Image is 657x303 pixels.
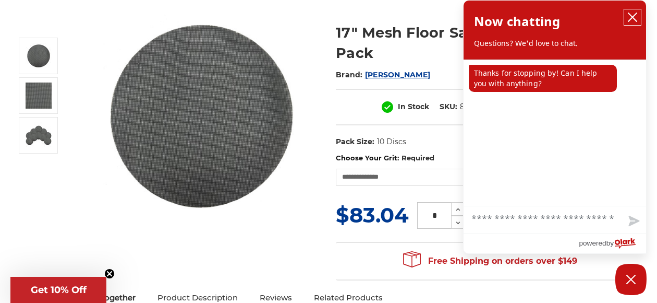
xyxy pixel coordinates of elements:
button: Close teaser [104,269,115,279]
dt: Pack Size: [336,136,374,147]
label: Choose Your Grit: [336,153,644,164]
h1: 17" Mesh Floor Sanding Disc Screens - 10 Pack [336,22,644,63]
button: close chatbox [624,9,641,25]
span: Brand: [336,70,363,79]
h2: Now chatting [474,11,560,32]
p: Thanks for stopping by! Can I help you with anything? [469,65,617,92]
button: Close Chatbox [615,264,647,295]
span: $83.04 [336,202,409,228]
span: by [606,237,614,250]
img: 17" Floor Sanding Mesh Screen [97,11,306,220]
span: In Stock [398,102,429,111]
div: chat [464,60,646,206]
img: 17" Floor Sanding Mesh Screen [26,43,52,69]
span: Get 10% Off [31,284,87,296]
img: 17" Silicon Carbide Sandscreen Floor Sanding Disc [26,122,52,148]
small: Required [401,154,434,162]
span: Free Shipping on orders over $149 [403,251,577,272]
button: Send message [620,209,646,234]
dt: SKU: [440,101,457,112]
dd: 844 [460,101,474,112]
div: Get 10% OffClose teaser [10,277,106,303]
a: [PERSON_NAME] [365,70,430,79]
a: Powered by Olark [579,234,646,253]
img: 17" Sandscreen Mesh Disc [26,83,52,109]
dd: 10 Discs [377,136,406,147]
p: Questions? We'd love to chat. [474,38,636,49]
span: powered [579,237,606,250]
